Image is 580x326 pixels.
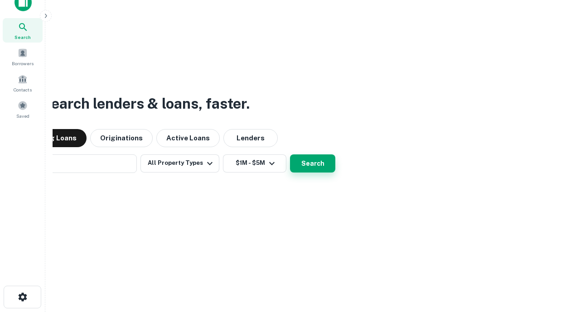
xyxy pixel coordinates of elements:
[140,154,219,173] button: All Property Types
[14,34,31,41] span: Search
[3,18,43,43] a: Search
[3,71,43,95] a: Contacts
[223,154,286,173] button: $1M - $5M
[90,129,153,147] button: Originations
[3,44,43,69] a: Borrowers
[14,86,32,93] span: Contacts
[41,93,250,115] h3: Search lenders & loans, faster.
[290,154,335,173] button: Search
[156,129,220,147] button: Active Loans
[223,129,278,147] button: Lenders
[12,60,34,67] span: Borrowers
[3,97,43,121] a: Saved
[535,254,580,297] iframe: Chat Widget
[16,112,29,120] span: Saved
